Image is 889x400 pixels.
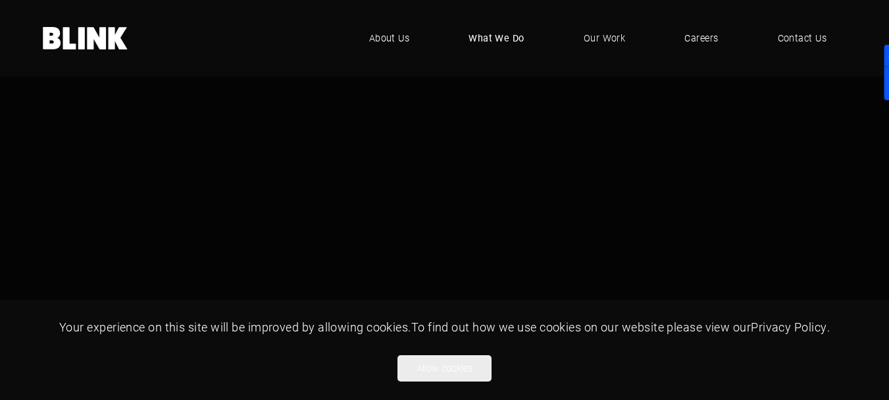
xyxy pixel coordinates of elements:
[564,18,646,58] a: Our Work
[584,31,626,45] span: Our Work
[469,31,524,45] span: What We Do
[349,18,430,58] a: About Us
[751,319,826,335] a: Privacy Policy
[43,27,128,49] a: Home
[397,355,492,382] button: Allow cookies
[684,31,718,45] span: Careers
[758,18,847,58] a: Contact Us
[59,319,830,335] span: Your experience on this site will be improved by allowing cookies. To find out how we use cookies...
[665,18,738,58] a: Careers
[778,31,827,45] span: Contact Us
[369,31,410,45] span: About Us
[449,18,544,58] a: What We Do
